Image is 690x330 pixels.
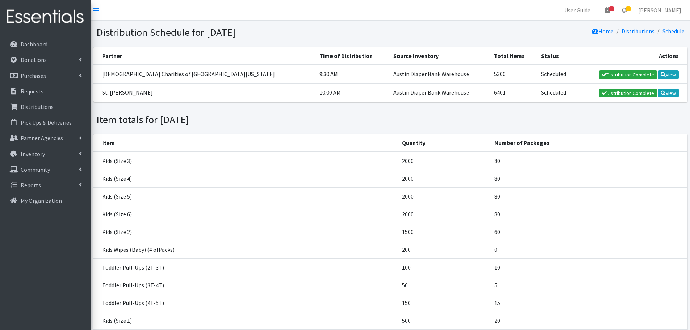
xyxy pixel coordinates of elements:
[3,53,88,67] a: Donations
[93,294,398,312] td: Toddler Pull-Ups (4T-5T)
[398,294,490,312] td: 150
[21,103,54,110] p: Distributions
[93,188,398,205] td: Kids (Size 5)
[398,276,490,294] td: 50
[3,131,88,145] a: Partner Agencies
[315,83,389,102] td: 10:00 AM
[398,152,490,170] td: 2000
[398,188,490,205] td: 2000
[389,65,490,84] td: Austin Diaper Bank Warehouse
[490,223,687,241] td: 60
[490,241,687,259] td: 0
[389,83,490,102] td: Austin Diaper Bank Warehouse
[93,83,315,102] td: St. [PERSON_NAME]
[96,113,388,126] h1: Item totals for [DATE]
[21,150,45,158] p: Inventory
[616,3,632,17] a: 1
[622,28,655,35] a: Distributions
[93,65,315,84] td: [DEMOGRAPHIC_DATA] Charities of [GEOGRAPHIC_DATA][US_STATE]
[93,134,398,152] th: Item
[609,6,614,11] span: 5
[21,72,46,79] p: Purchases
[3,162,88,177] a: Community
[3,5,88,29] img: HumanEssentials
[93,152,398,170] td: Kids (Size 3)
[21,197,62,204] p: My Organization
[537,65,577,84] td: Scheduled
[389,47,490,65] th: Source Inventory
[559,3,596,17] a: User Guide
[490,47,537,65] th: Total items
[537,83,577,102] td: Scheduled
[490,170,687,188] td: 80
[626,6,631,11] span: 1
[599,89,657,97] a: Distribution Complete
[3,193,88,208] a: My Organization
[3,100,88,114] a: Distributions
[592,28,614,35] a: Home
[93,205,398,223] td: Kids (Size 6)
[490,188,687,205] td: 80
[93,276,398,294] td: Toddler Pull-Ups (3T-4T)
[398,134,490,152] th: Quantity
[21,41,47,48] p: Dashboard
[490,294,687,312] td: 15
[21,134,63,142] p: Partner Agencies
[93,259,398,276] td: Toddler Pull-Ups (2T-3T)
[490,205,687,223] td: 80
[490,83,537,102] td: 6401
[21,88,43,95] p: Requests
[21,56,47,63] p: Donations
[3,37,88,51] a: Dashboard
[93,241,398,259] td: Kids Wipes (Baby) (# ofPacks)
[537,47,577,65] th: Status
[315,65,389,84] td: 9:30 AM
[398,312,490,330] td: 500
[658,89,679,97] a: View
[577,47,687,65] th: Actions
[93,223,398,241] td: Kids (Size 2)
[3,178,88,192] a: Reports
[398,170,490,188] td: 2000
[599,70,657,79] a: Distribution Complete
[599,3,616,17] a: 5
[3,84,88,99] a: Requests
[398,259,490,276] td: 100
[490,152,687,170] td: 80
[3,115,88,130] a: Pick Ups & Deliveries
[398,205,490,223] td: 2000
[490,259,687,276] td: 10
[96,26,388,39] h1: Distribution Schedule for [DATE]
[21,166,50,173] p: Community
[662,28,685,35] a: Schedule
[93,47,315,65] th: Partner
[93,170,398,188] td: Kids (Size 4)
[490,134,687,152] th: Number of Packages
[490,65,537,84] td: 5300
[658,70,679,79] a: View
[21,181,41,189] p: Reports
[490,312,687,330] td: 20
[398,223,490,241] td: 1500
[3,68,88,83] a: Purchases
[21,119,72,126] p: Pick Ups & Deliveries
[3,147,88,161] a: Inventory
[632,3,687,17] a: [PERSON_NAME]
[490,276,687,294] td: 5
[93,312,398,330] td: Kids (Size 1)
[315,47,389,65] th: Time of Distribution
[398,241,490,259] td: 200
